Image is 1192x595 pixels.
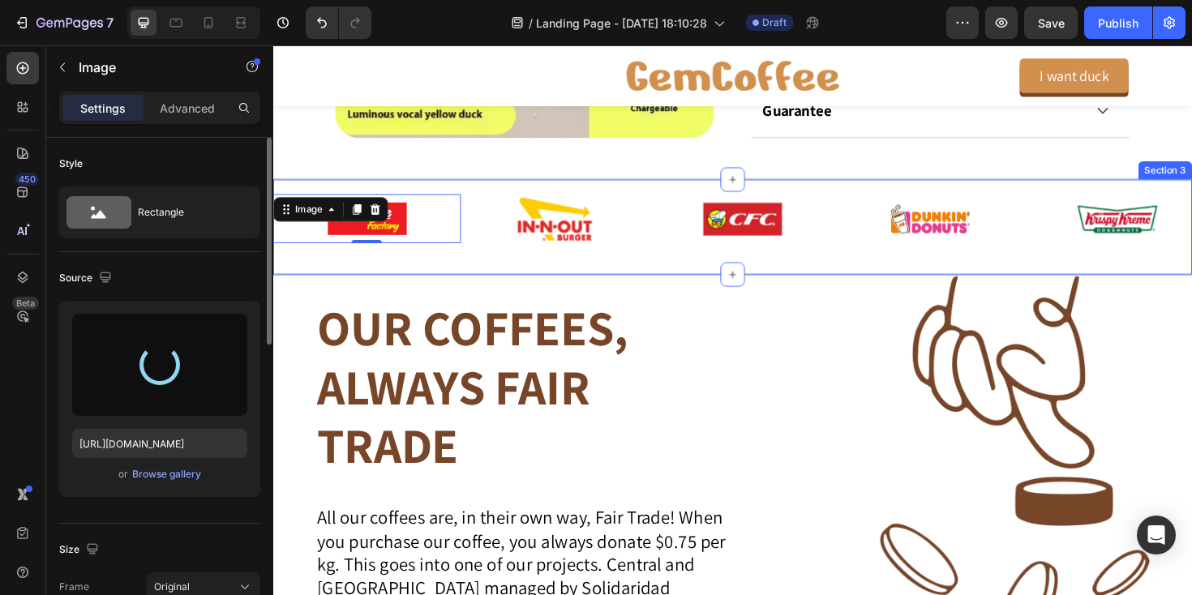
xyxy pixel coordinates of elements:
iframe: Design area [273,45,1192,595]
p: Settings [80,100,126,117]
img: gempages_581651773324788468-87484d70-1352-42fe-a05f-5a2bc2c44430.png [452,157,542,210]
div: Browse gallery [132,467,201,482]
p: Guarantee [518,59,591,79]
span: Original [154,580,190,594]
div: Image [20,166,55,181]
img: gempages_581651773324788468-e2ed94ed-d8e6-403c-89e1-74bed24d60a5.png [253,157,343,210]
button: Save [1024,6,1078,39]
div: 450 [15,173,39,186]
div: Rich Text Editor. Editing area: main [516,57,594,82]
div: Section 3 [920,125,970,139]
span: Save [1038,16,1065,30]
div: Publish [1098,15,1138,32]
button: 7 [6,6,121,39]
div: Rectangle [138,194,237,231]
p: Image [79,58,217,77]
button: Publish [1084,6,1152,39]
div: Open Intercom Messenger [1137,516,1176,554]
img: gempages_581651773324788468-9cc76f21-854d-449e-a004-686cb24e7de9.png [849,157,939,210]
label: Frame [59,580,89,594]
p: Advanced [160,100,215,117]
div: Size [59,539,102,561]
span: Landing Page - [DATE] 18:10:28 [536,15,707,32]
img: gempages_581651773324788468-3b54308b-1f1e-42cd-aea7-933849196077.png [54,157,144,209]
button: Browse gallery [131,466,202,482]
img: gempages_581651773324788468-ed8273f4-5f2f-4f61-b731-48a305f3e7bb.png [650,157,740,210]
h2: OUR COFFEES, ALWAYS FAIR TRADE [45,267,494,456]
div: Undo/Redo [306,6,371,39]
div: Style [59,156,83,171]
span: Draft [762,15,787,30]
input: https://example.com/image.jpg [72,429,247,458]
div: Beta [12,297,39,310]
span: or [118,464,128,484]
div: Source [59,268,115,289]
p: 7 [106,13,114,32]
span: / [529,15,533,32]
